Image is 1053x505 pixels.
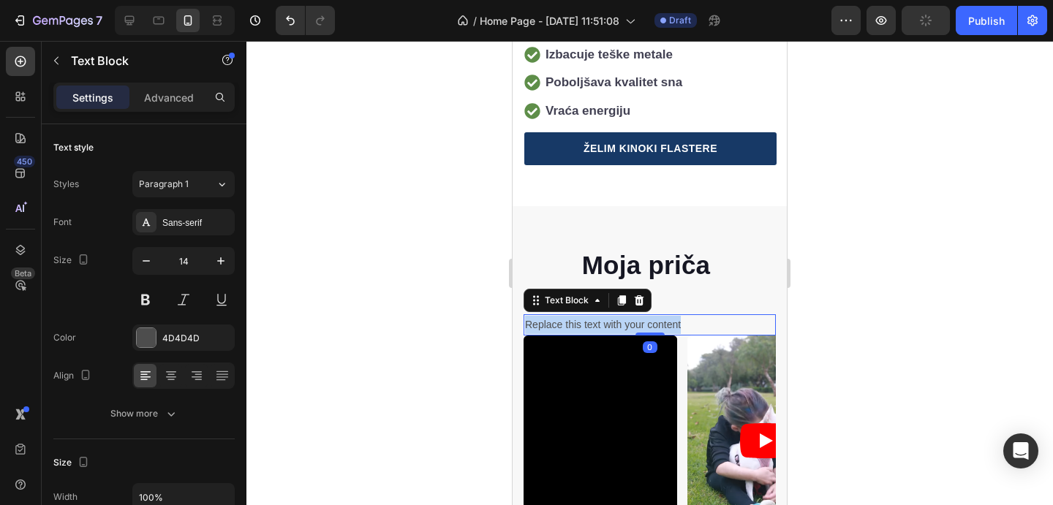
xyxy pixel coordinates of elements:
[276,6,335,35] div: Undo/Redo
[53,251,92,270] div: Size
[968,13,1005,29] div: Publish
[162,216,231,229] div: Sans-serif
[139,178,189,191] span: Paragraph 1
[14,156,35,167] div: 450
[6,6,109,35] button: 7
[132,171,235,197] button: Paragraph 1
[53,366,94,386] div: Align
[53,216,72,229] div: Font
[227,382,277,417] button: Play
[956,6,1017,35] button: Publish
[144,90,194,105] p: Advanced
[53,331,76,344] div: Color
[11,295,165,505] iframe: Video
[96,12,102,29] p: 7
[669,14,691,27] span: Draft
[513,41,787,505] iframe: Design area
[1003,433,1038,468] div: Open Intercom Messenger
[71,52,195,69] p: Text Block
[480,13,619,29] span: Home Page - [DATE] 11:51:08
[72,90,113,105] p: Settings
[53,178,79,191] div: Styles
[110,406,178,421] div: Show more
[11,267,35,279] div: Beta
[53,490,78,504] div: Width
[53,400,235,427] button: Show more
[162,332,231,345] div: 4D4D4D
[53,141,94,154] div: Text style
[473,13,477,29] span: /
[53,453,92,473] div: Size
